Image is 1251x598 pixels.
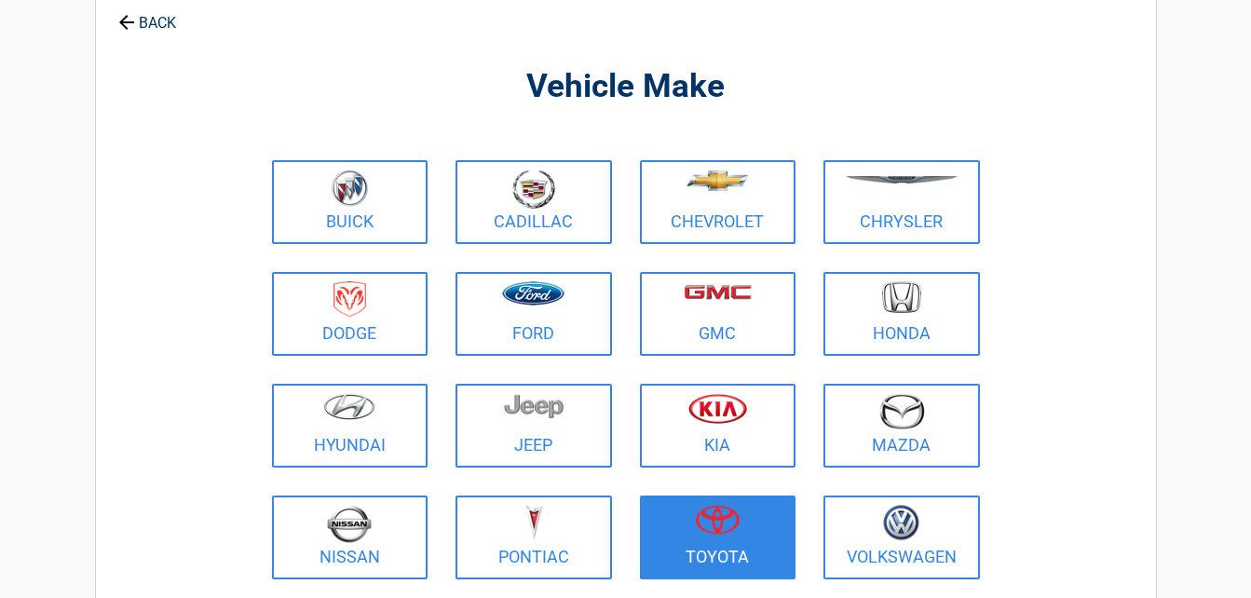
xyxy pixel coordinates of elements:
[502,281,564,306] img: ford
[823,384,980,468] a: Mazda
[272,160,428,244] a: Buick
[524,505,543,540] img: pontiac
[823,496,980,579] a: Volkswagen
[640,496,796,579] a: Toyota
[687,170,749,191] img: chevrolet
[267,65,985,109] h2: Vehicle Make
[878,393,925,429] img: mazda
[823,272,980,356] a: Honda
[695,505,740,535] img: toyota
[456,272,612,356] a: Ford
[456,384,612,468] a: Jeep
[684,284,752,300] img: gmc
[456,496,612,579] a: Pontiac
[323,393,375,420] img: hyundai
[883,505,919,541] img: volkswagen
[272,272,428,356] a: Dodge
[845,176,959,184] img: chrysler
[640,160,796,244] a: Chevrolet
[327,505,372,543] img: nissan
[504,393,564,419] img: jeep
[272,384,428,468] a: Hyundai
[882,281,921,314] img: honda
[640,384,796,468] a: Kia
[688,393,747,424] img: kia
[332,170,368,207] img: buick
[272,496,428,579] a: Nissan
[823,160,980,244] a: Chrysler
[333,281,366,318] img: dodge
[512,170,555,209] img: cadillac
[456,160,612,244] a: Cadillac
[640,272,796,356] a: GMC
